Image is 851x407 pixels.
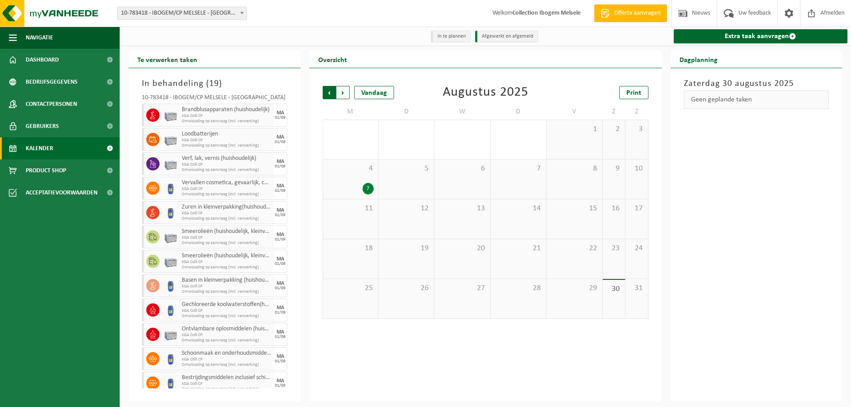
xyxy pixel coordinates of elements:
span: Vorige [323,86,336,99]
div: MA [277,256,284,262]
img: PB-OT-0120-HPE-00-02 [164,206,177,219]
div: 01/09 [275,164,285,169]
div: 01/09 [275,189,285,193]
img: PB-OT-0120-HPE-00-02 [164,352,177,365]
div: 01/09 [275,359,285,364]
div: MA [277,232,284,237]
td: D [379,104,434,120]
td: W [434,104,490,120]
span: 3 [630,124,643,134]
div: MA [277,208,284,213]
div: MA [277,159,284,164]
div: 01/09 [275,286,285,291]
span: Bedrijfsgegevens [26,71,78,93]
li: Afgewerkt en afgemeld [475,31,538,43]
span: KGA Colli CP [182,186,272,192]
span: Zuren in kleinverpakking(huishoudelijk) [182,204,272,211]
li: In te plannen [431,31,471,43]
td: M [323,104,379,120]
span: Omwisseling op aanvraag (incl. verwerking) [182,314,272,319]
a: Extra taak aanvragen [674,29,848,43]
span: 15 [551,204,597,213]
span: 13 [439,204,485,213]
span: Omwisseling op aanvraag (incl. verwerking) [182,387,272,392]
img: PB-LB-0680-HPE-GY-11 [164,157,177,171]
span: Contactpersonen [26,93,77,115]
td: Z [625,104,648,120]
span: 11 [328,204,374,213]
span: Gebruikers [26,115,59,137]
span: KGA Colli CP [182,333,272,338]
span: 31 [630,283,643,293]
span: 16 [607,204,621,213]
span: 26 [383,283,429,293]
div: 01/09 [275,384,285,388]
span: Omwisseling op aanvraag (incl. verwerking) [182,216,272,221]
span: Omwisseling op aanvraag (incl. verwerking) [182,192,272,197]
span: KGA Colli CP [182,235,272,240]
span: 24 [630,244,643,253]
span: 23 [607,244,621,253]
span: 22 [551,244,597,253]
span: Schoonmaak en onderhoudsmiddelen (huishoudelijk) [182,350,272,357]
img: PB-OT-0120-HPE-00-02 [164,303,177,317]
img: PB-OT-0120-HPE-00-02 [164,182,177,195]
span: 17 [630,204,643,213]
img: PB-LB-0680-HPE-GY-11 [164,109,177,122]
span: 6 [439,164,485,174]
span: 14 [495,204,542,213]
span: Print [626,89,641,97]
span: 30 [607,284,621,294]
span: 7 [495,164,542,174]
span: 28 [495,283,542,293]
div: 01/09 [275,310,285,315]
div: 01/09 [275,213,285,217]
span: 5 [383,164,429,174]
div: MA [277,281,284,286]
span: Dashboard [26,49,59,71]
span: 18 [328,244,374,253]
span: 25 [328,283,374,293]
h2: Te verwerken taken [129,50,206,68]
span: Brandblusapparaten (huishoudelijk) [182,106,272,113]
span: Ontvlambare oplosmiddelen (huishoudelijk) [182,326,272,333]
div: Augustus 2025 [443,86,528,99]
span: KGA Colli CP [182,162,272,167]
span: Basen in kleinverpakking (huishoudelijk) [182,277,272,284]
span: KGA Colli CP [182,113,272,119]
img: PB-LB-0680-HPE-GY-11 [164,255,177,268]
img: PB-LB-0680-HPE-GY-11 [164,328,177,341]
span: 10-783418 - IBOGEM/CP MELSELE - MELSELE [117,7,246,19]
span: 21 [495,244,542,253]
img: PB-LB-0680-HPE-GY-11 [164,133,177,146]
span: KGA Colli CP [182,211,272,216]
img: PB-LB-0680-HPE-GY-11 [164,230,177,244]
span: KGA Colli CP [182,357,272,362]
h2: Overzicht [309,50,356,68]
span: Bestrijdingsmiddelen inclusief schimmelwerende beschermingsmiddelen (huishoudelijk) [182,374,272,381]
span: Omwisseling op aanvraag (incl. verwerking) [182,265,272,270]
span: Omwisseling op aanvraag (incl. verwerking) [182,338,272,343]
div: Vandaag [354,86,394,99]
div: MA [277,329,284,335]
span: Gechloreerde koolwaterstoffen(huishoudelijk) [182,301,272,308]
span: Omwisseling op aanvraag (incl. verwerking) [182,362,272,368]
td: D [491,104,547,120]
img: PB-OT-0120-HPE-00-02 [164,376,177,390]
span: Offerte aanvragen [612,9,663,18]
span: 12 [383,204,429,213]
span: Omwisseling op aanvraag (incl. verwerking) [182,167,272,173]
span: 8 [551,164,597,174]
span: 4 [328,164,374,174]
span: 1 [551,124,597,134]
div: MA [277,183,284,189]
span: 19 [383,244,429,253]
div: MA [277,378,284,384]
span: Acceptatievoorwaarden [26,182,98,204]
span: KGA Colli CP [182,138,272,143]
span: Product Shop [26,159,66,182]
span: Omwisseling op aanvraag (incl. verwerking) [182,289,272,295]
span: KGA Colli CP [182,260,272,265]
span: Omwisseling op aanvraag (incl. verwerking) [182,119,272,124]
span: Volgende [336,86,350,99]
